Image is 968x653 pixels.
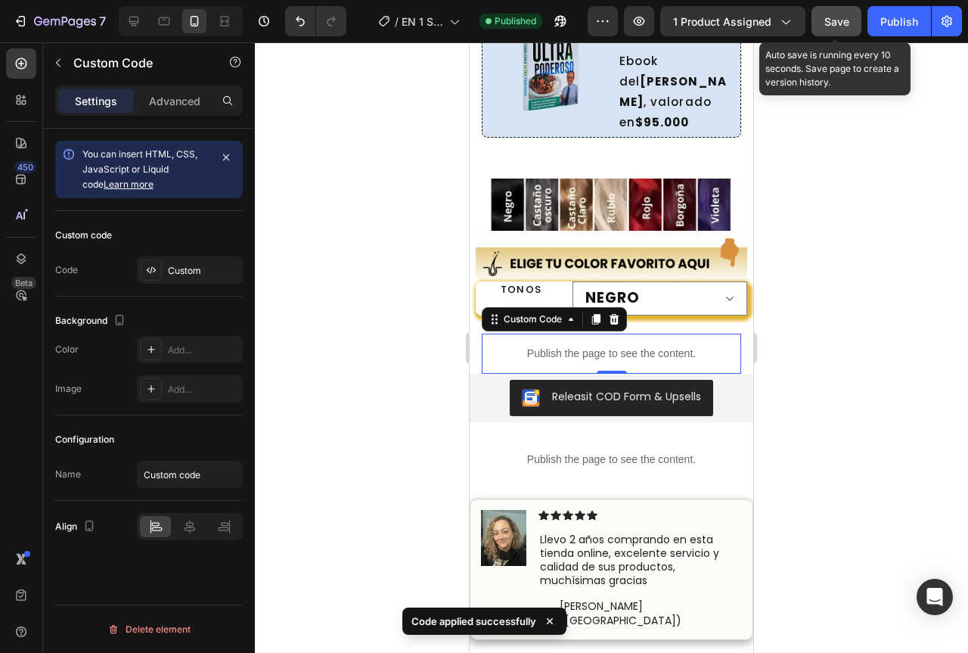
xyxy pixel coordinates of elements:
div: Custom [168,264,239,278]
span: Save [824,15,849,28]
p: 7 [99,12,106,30]
p: Settings [75,93,117,109]
span: 1 product assigned [673,14,771,30]
button: Publish [867,6,931,36]
iframe: Design area [470,42,753,653]
button: Save [811,6,861,36]
p: Custom Code [73,54,202,72]
span: / [395,14,399,30]
div: 450 [14,161,36,173]
div: Background [55,311,129,331]
div: Open Intercom Messenger [917,579,953,615]
span: You can insert HTML, CSS, JavaScript or Liquid code [82,148,197,190]
div: Color [55,343,79,356]
div: Beta [11,277,36,289]
div: Image [55,382,82,396]
p: Code applied successfully [411,614,536,629]
span: Published [495,14,536,28]
div: Configuration [55,433,114,446]
div: Add... [168,344,239,357]
div: Align [55,517,98,537]
div: Undo/Redo [285,6,346,36]
a: Learn more [104,179,154,190]
span: EN 1 SHAMPOO CANAS (ÁNGULO TINTE NADA MAS) [402,14,443,30]
div: Code [55,263,78,277]
button: 1 product assigned [660,6,805,36]
div: Custom code [55,229,112,242]
p: Advanced [149,93,200,109]
button: Delete element [55,617,243,642]
div: Add... [168,383,239,396]
button: 7 [6,6,113,36]
div: Name [55,468,81,481]
div: Publish [880,14,918,30]
div: Delete element [107,620,191,639]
